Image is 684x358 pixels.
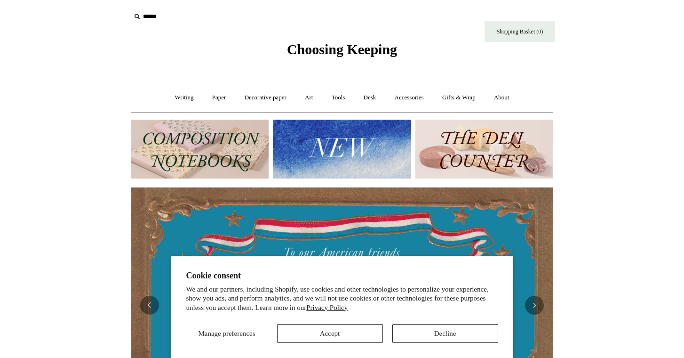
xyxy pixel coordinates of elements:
[186,271,498,281] h2: Cookie consent
[392,324,498,343] button: Decline
[287,49,397,56] a: Choosing Keeping
[186,324,268,343] button: Manage preferences
[167,85,202,110] a: Writing
[236,85,295,110] a: Decorative paper
[296,85,321,110] a: Art
[131,120,269,179] img: 202302 Composition ledgers.jpg__PID:69722ee6-fa44-49dd-a067-31375e5d54ec
[287,41,397,57] span: Choosing Keeping
[273,120,411,179] img: New.jpg__PID:f73bdf93-380a-4a35-bcfe-7823039498e1
[485,85,518,110] a: About
[434,85,484,110] a: Gifts & Wrap
[323,85,354,110] a: Tools
[525,296,544,315] button: Next
[277,324,383,343] button: Accept
[355,85,385,110] a: Desk
[204,85,235,110] a: Paper
[415,120,553,179] img: The Deli Counter
[485,21,555,42] a: Shopping Basket (0)
[386,85,432,110] a: Accessories
[198,330,255,337] span: Manage preferences
[140,296,159,315] button: Previous
[306,304,348,311] a: Privacy Policy
[186,285,498,313] p: We and our partners, including Shopify, use cookies and other technologies to personalize your ex...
